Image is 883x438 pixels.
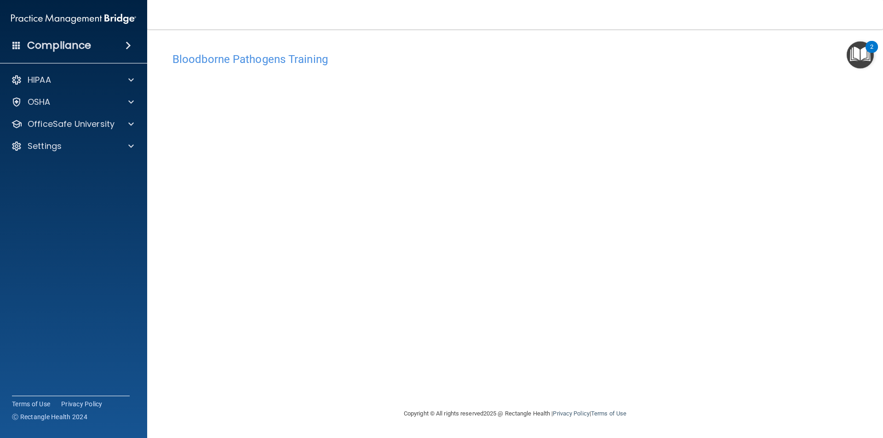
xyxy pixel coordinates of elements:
[11,119,134,130] a: OfficeSafe University
[27,39,91,52] h4: Compliance
[172,53,858,65] h4: Bloodborne Pathogens Training
[12,412,87,421] span: Ⓒ Rectangle Health 2024
[28,74,51,85] p: HIPAA
[11,10,136,28] img: PMB logo
[347,399,683,428] div: Copyright © All rights reserved 2025 @ Rectangle Health | |
[11,74,134,85] a: HIPAA
[870,47,873,59] div: 2
[724,373,872,410] iframe: Drift Widget Chat Controller
[847,41,874,68] button: Open Resource Center, 2 new notifications
[28,97,51,108] p: OSHA
[11,141,134,152] a: Settings
[172,70,858,353] iframe: bbp
[28,141,62,152] p: Settings
[11,97,134,108] a: OSHA
[591,410,626,417] a: Terms of Use
[61,399,103,409] a: Privacy Policy
[553,410,589,417] a: Privacy Policy
[12,399,50,409] a: Terms of Use
[28,119,115,130] p: OfficeSafe University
